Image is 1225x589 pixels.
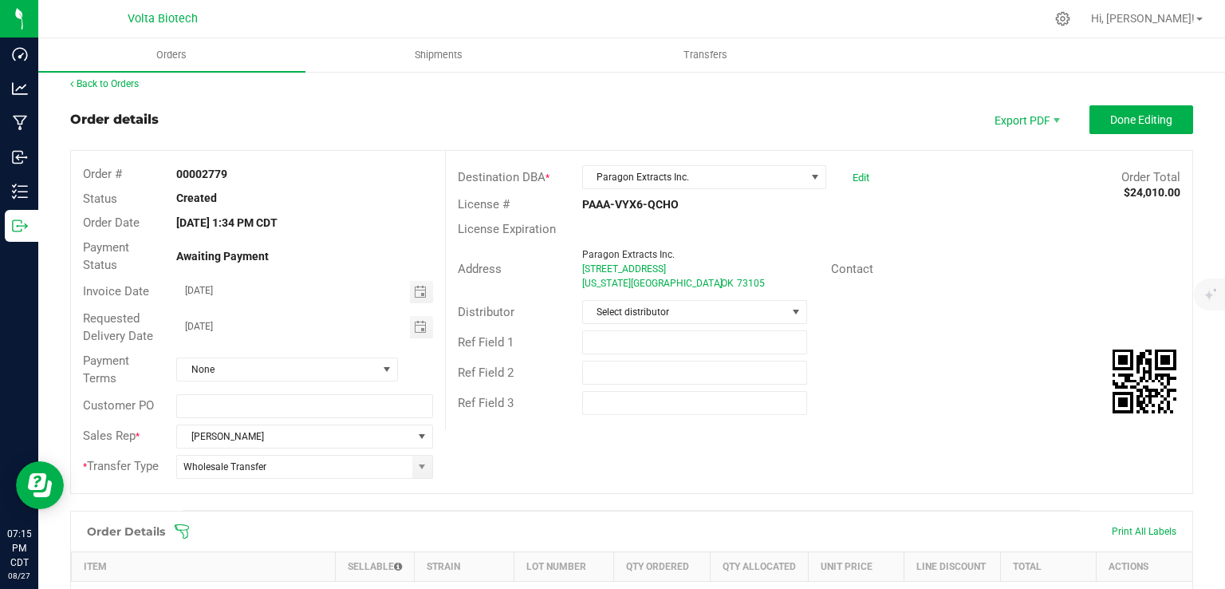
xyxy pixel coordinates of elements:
[458,335,514,350] span: Ref Field 1
[662,48,749,62] span: Transfers
[12,46,28,62] inline-svg: Dashboard
[737,278,765,289] span: 73105
[1113,350,1176,413] img: Scan me!
[12,115,28,131] inline-svg: Manufacturing
[719,278,721,289] span: ,
[70,110,159,129] div: Order details
[7,527,31,570] p: 07:15 PM CDT
[514,551,614,581] th: Lot Number
[83,192,117,206] span: Status
[335,551,414,581] th: Sellable
[458,396,514,410] span: Ref Field 3
[7,570,31,582] p: 08/27
[135,48,208,62] span: Orders
[583,166,806,188] span: Paragon Extracts Inc.
[853,172,869,184] a: Edit
[721,278,734,289] span: OK
[1097,551,1192,581] th: Actions
[582,263,666,275] span: [STREET_ADDRESS]
[410,281,433,303] span: Toggle calendar
[458,197,510,211] span: License #
[410,316,433,338] span: Toggle calendar
[176,250,269,263] strong: Awaiting Payment
[1053,11,1073,26] div: Manage settings
[72,551,336,581] th: Item
[177,358,377,381] span: None
[16,461,64,509] iframe: Resource center
[1000,551,1096,581] th: Total
[176,168,227,180] strong: 00002779
[83,167,122,181] span: Order #
[582,249,675,260] span: Paragon Extracts Inc.
[12,81,28,97] inline-svg: Analytics
[458,170,546,184] span: Destination DBA
[1110,113,1172,126] span: Done Editing
[393,48,484,62] span: Shipments
[458,222,556,236] span: License Expiration
[87,525,165,538] h1: Order Details
[582,278,723,289] span: [US_STATE][GEOGRAPHIC_DATA]
[1089,105,1193,134] button: Done Editing
[83,311,153,344] span: Requested Delivery Date
[1113,350,1176,413] qrcode: 00002779
[458,262,502,276] span: Address
[1124,186,1180,199] strong: $24,010.00
[83,459,159,473] span: Transfer Type
[12,218,28,234] inline-svg: Outbound
[978,105,1073,134] li: Export PDF
[83,215,140,230] span: Order Date
[83,354,129,386] span: Payment Terms
[177,425,412,448] span: [PERSON_NAME]
[128,12,198,26] span: Volta Biotech
[176,192,217,204] strong: Created
[83,429,136,443] span: Sales Rep
[573,38,840,72] a: Transfers
[12,149,28,165] inline-svg: Inbound
[583,301,786,323] span: Select distributor
[12,184,28,200] inline-svg: Inventory
[1091,12,1195,25] span: Hi, [PERSON_NAME]!
[83,398,154,413] span: Customer PO
[710,551,808,581] th: Qty Allocated
[83,284,149,298] span: Invoice Date
[305,38,573,72] a: Shipments
[614,551,710,581] th: Qty Ordered
[38,38,305,72] a: Orders
[176,216,278,229] strong: [DATE] 1:34 PM CDT
[83,240,129,273] span: Payment Status
[582,198,679,211] strong: PAAA-VYX6-QCHO
[70,78,139,89] a: Back to Orders
[458,305,514,319] span: Distributor
[1121,170,1180,184] span: Order Total
[831,262,873,276] span: Contact
[809,551,904,581] th: Unit Price
[458,366,514,380] span: Ref Field 2
[414,551,514,581] th: Strain
[904,551,1000,581] th: Line Discount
